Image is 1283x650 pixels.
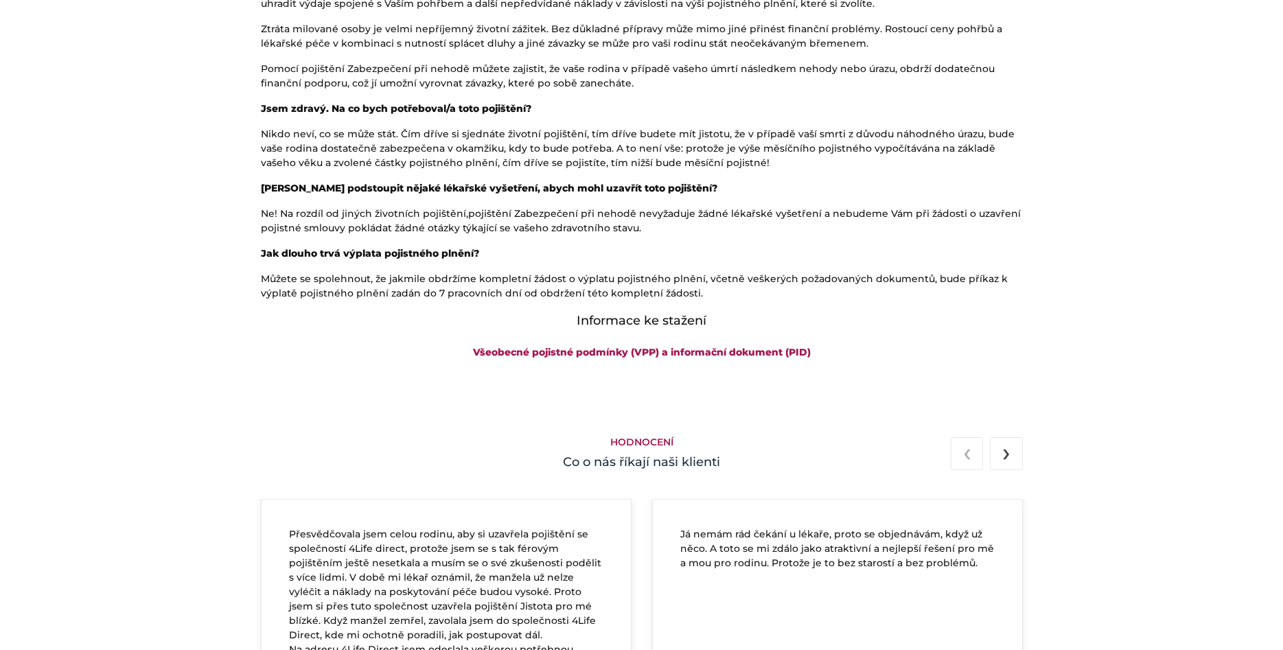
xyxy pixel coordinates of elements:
[261,247,479,259] strong: Jak dlouho trvá výplata pojistného plnění?
[261,22,1023,51] p: Ztráta milované osoby je velmi nepříjemný životní zážitek. Bez důkladné přípravy může mimo jiné p...
[261,312,1023,330] h4: Informace ke stažení
[261,453,1023,472] h4: Co o nás říkají naši klienti
[261,102,531,115] strong: Jsem zdravý. Na co bych potřeboval/a toto pojištění?
[261,62,1023,91] p: Pomocí pojištění Zabezpečení při nehodě můžete zajistit, že vaše rodina v případě vašeho úmrtí ná...
[473,346,811,358] a: Všeobecné pojistné podmínky (VPP) a informační dokument (PID)
[680,527,995,570] p: Já nemám rád čekání u lékaře, proto se objednávám, když už něco. A toto se mi zdálo jako atraktiv...
[261,207,1023,235] p: Ne! Na rozdíl od jiných životních pojištění,pojištění Zabezpečení při nehodě nevyžaduje žádné lék...
[261,127,1023,170] p: Nikdo neví, co se může stát. Čím dříve si sjednáte životní pojištění, tím dříve budete mít jistot...
[261,182,717,194] strong: [PERSON_NAME] podstoupit nějaké lékařské vyšetření, abych mohl uzavřít toto pojištění?
[261,437,1023,448] h5: Hodnocení
[261,272,1023,301] p: Můžete se spolehnout, že jakmile obdržíme kompletní žádost o výplatu pojistného plnění, včetně ve...
[963,436,971,468] span: Previous
[1002,436,1010,468] span: Next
